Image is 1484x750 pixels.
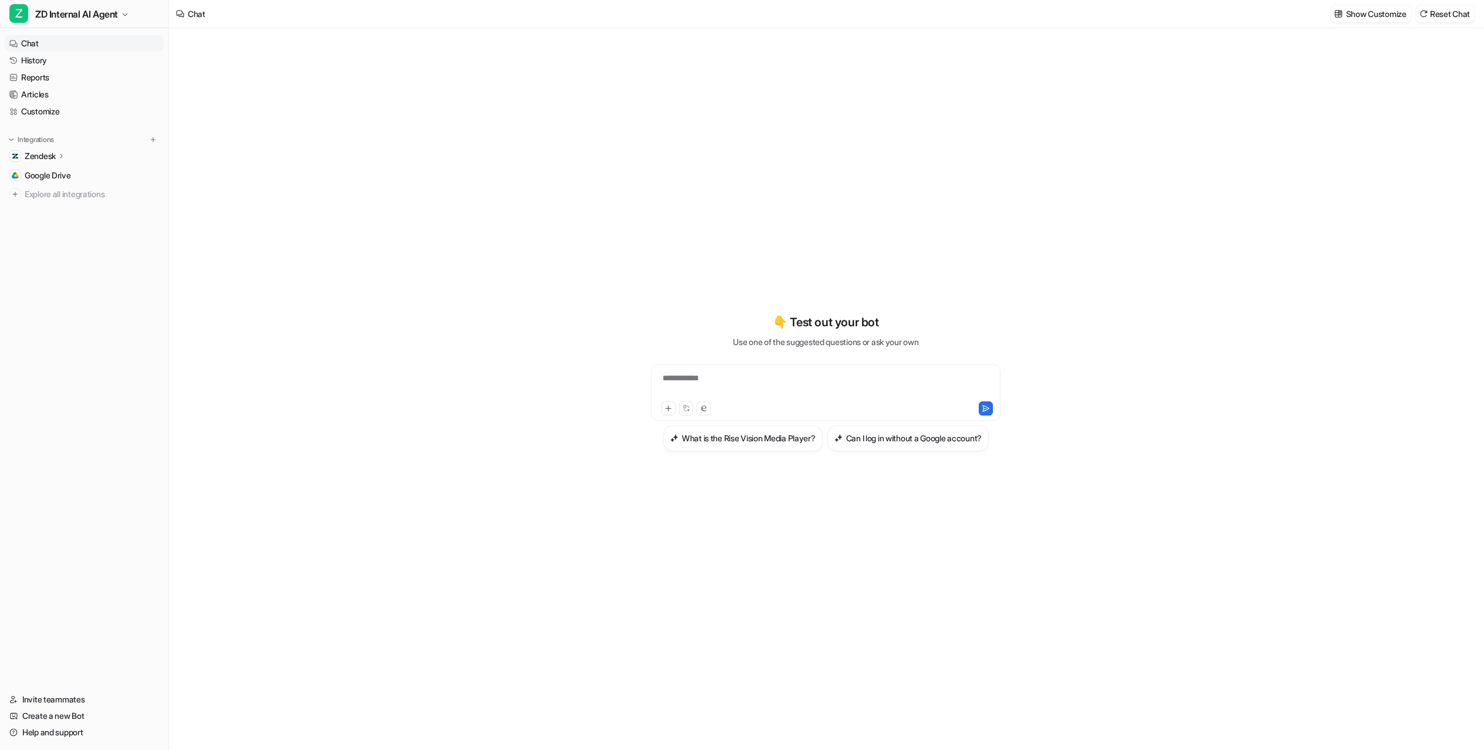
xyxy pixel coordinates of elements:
[827,425,989,451] button: Can I log in without a Google account?Can I log in without a Google account?
[188,8,205,20] div: Chat
[35,6,118,22] span: ZD Internal AI Agent
[5,35,164,52] a: Chat
[773,313,878,331] p: 👇 Test out your bot
[663,425,823,451] button: What is the Rise Vision Media Player?What is the Rise Vision Media Player?
[25,185,159,204] span: Explore all integrations
[5,708,164,724] a: Create a new Bot
[670,434,678,442] img: What is the Rise Vision Media Player?
[733,336,918,348] p: Use one of the suggested questions or ask your own
[5,724,164,741] a: Help and support
[1419,9,1428,18] img: reset
[5,186,164,202] a: Explore all integrations
[12,153,19,160] img: Zendesk
[5,52,164,69] a: History
[25,150,56,162] p: Zendesk
[5,691,164,708] a: Invite teammates
[9,188,21,200] img: explore all integrations
[1416,5,1475,22] button: Reset Chat
[25,170,71,181] span: Google Drive
[149,136,157,144] img: menu_add.svg
[834,434,843,442] img: Can I log in without a Google account?
[5,103,164,120] a: Customize
[1346,8,1407,20] p: Show Customize
[18,135,54,144] p: Integrations
[5,86,164,103] a: Articles
[1334,9,1343,18] img: customize
[12,172,19,179] img: Google Drive
[1331,5,1411,22] button: Show Customize
[9,4,28,23] span: Z
[846,432,982,444] h3: Can I log in without a Google account?
[682,432,816,444] h3: What is the Rise Vision Media Player?
[5,167,164,184] a: Google DriveGoogle Drive
[5,69,164,86] a: Reports
[5,134,58,146] button: Integrations
[7,136,15,144] img: expand menu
